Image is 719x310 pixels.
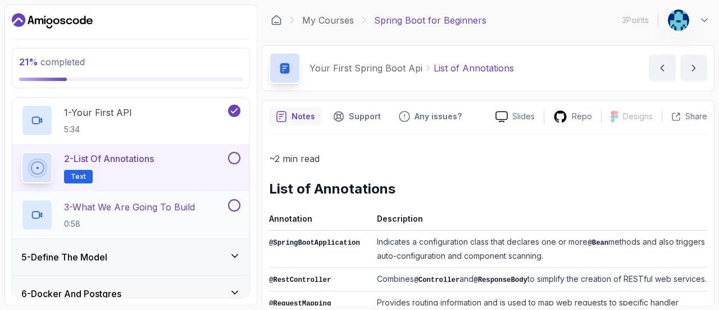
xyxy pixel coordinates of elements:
code: @ResponseBody [474,276,527,284]
p: Support [349,111,381,122]
span: completed [19,56,85,68]
span: 21 % [19,56,38,68]
code: @RestController [269,276,331,284]
h3: 5 - Define The Model [21,250,107,264]
p: 2 - List of Annotations [64,152,154,165]
button: Feedback button [392,107,468,125]
a: My Courses [302,14,354,27]
button: user profile image [667,9,710,32]
td: Indicates a configuration class that declares one or more methods and also triggers auto-configur... [372,231,707,268]
a: Dashboard [271,15,282,26]
p: Share [685,111,707,122]
p: Designs [623,111,653,122]
button: 5-Define The Model [12,239,249,275]
button: Support button [326,107,388,125]
button: notes button [269,107,322,125]
h2: List of Annotations [269,180,707,198]
p: 5:34 [64,124,132,135]
a: Dashboard [12,12,93,30]
a: Slides [486,111,544,123]
p: 1 - Your First API [64,106,132,119]
h3: 6 - Docker And Postgres [21,287,121,300]
code: @RequestMapping [269,300,331,308]
code: @Controller [414,276,459,284]
p: Your First Spring Boot Api [310,61,422,75]
th: Annotation [269,212,372,231]
td: Combines and to simplify the creation of RESTful web services. [372,268,707,291]
button: Share [662,111,707,122]
button: 2-List of AnnotationsText [21,152,240,183]
p: Slides [512,111,535,122]
p: 3 Points [622,15,649,26]
p: 0:58 [64,218,195,230]
button: previous content [649,55,676,82]
p: ~2 min read [269,151,707,167]
img: user profile image [668,10,689,31]
p: Repo [572,111,592,122]
p: Any issues? [415,111,462,122]
p: Spring Boot for Beginners [374,14,486,27]
span: Text [71,172,86,181]
code: @SpringBootApplication [269,239,360,247]
p: Notes [292,111,315,122]
p: List of Annotations [434,61,514,75]
th: Description [372,212,707,231]
button: 1-Your First API5:34 [21,105,240,136]
a: Repo [544,110,601,124]
button: 3-What We Are Going To Build0:58 [21,199,240,231]
button: next content [680,55,707,82]
p: 3 - What We Are Going To Build [64,200,195,214]
code: @Bean [588,239,608,247]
